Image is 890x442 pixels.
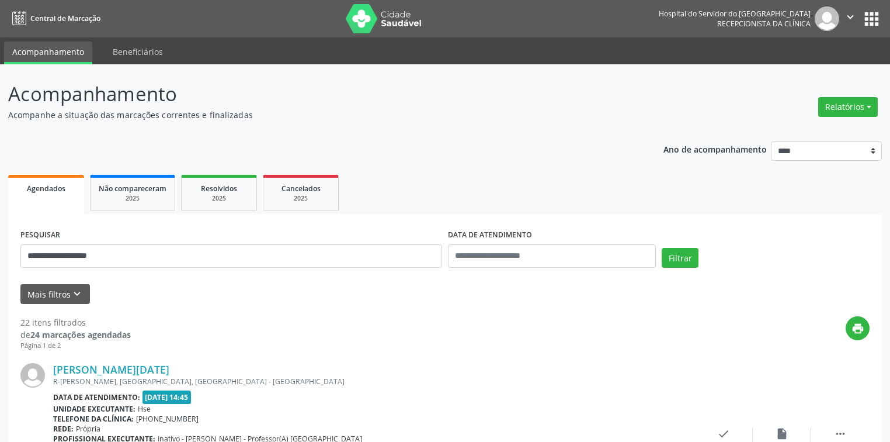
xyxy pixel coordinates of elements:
div: 2025 [99,194,166,203]
i: keyboard_arrow_down [71,288,84,301]
a: Beneficiários [105,42,171,62]
i:  [834,427,847,440]
a: Acompanhamento [4,42,92,64]
p: Acompanhe a situação das marcações correntes e finalizadas [8,109,620,121]
a: Central de Marcação [8,9,100,28]
i:  [844,11,857,23]
img: img [815,6,839,31]
div: Página 1 de 2 [20,341,131,351]
button: apps [861,9,882,29]
b: Rede: [53,424,74,434]
span: Central de Marcação [30,13,100,23]
span: Própria [76,424,100,434]
span: Resolvidos [201,184,237,194]
div: 2025 [190,194,248,203]
div: 22 itens filtrados [20,316,131,329]
div: Hospital do Servidor do [GEOGRAPHIC_DATA] [659,9,811,19]
img: img [20,363,45,388]
label: DATA DE ATENDIMENTO [448,226,532,244]
div: de [20,329,131,341]
button: Filtrar [662,248,698,268]
button: Mais filtroskeyboard_arrow_down [20,284,90,305]
b: Unidade executante: [53,404,135,414]
b: Data de atendimento: [53,392,140,402]
span: [DATE] 14:45 [142,391,192,404]
span: Cancelados [281,184,321,194]
i: insert_drive_file [776,427,788,440]
span: Recepcionista da clínica [717,19,811,29]
button: print [846,316,870,340]
button: Relatórios [818,97,878,117]
span: Hse [138,404,151,414]
i: check [717,427,730,440]
span: [PHONE_NUMBER] [136,414,199,424]
label: PESQUISAR [20,226,60,244]
button:  [839,6,861,31]
strong: 24 marcações agendadas [30,329,131,340]
p: Ano de acompanhamento [663,141,767,156]
span: Agendados [27,184,65,194]
a: [PERSON_NAME][DATE] [53,363,169,376]
div: 2025 [272,194,330,203]
span: Não compareceram [99,184,166,194]
div: R-[PERSON_NAME], [GEOGRAPHIC_DATA], [GEOGRAPHIC_DATA] - [GEOGRAPHIC_DATA] [53,377,694,386]
b: Telefone da clínica: [53,414,134,424]
i: print [851,322,864,335]
p: Acompanhamento [8,80,620,109]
